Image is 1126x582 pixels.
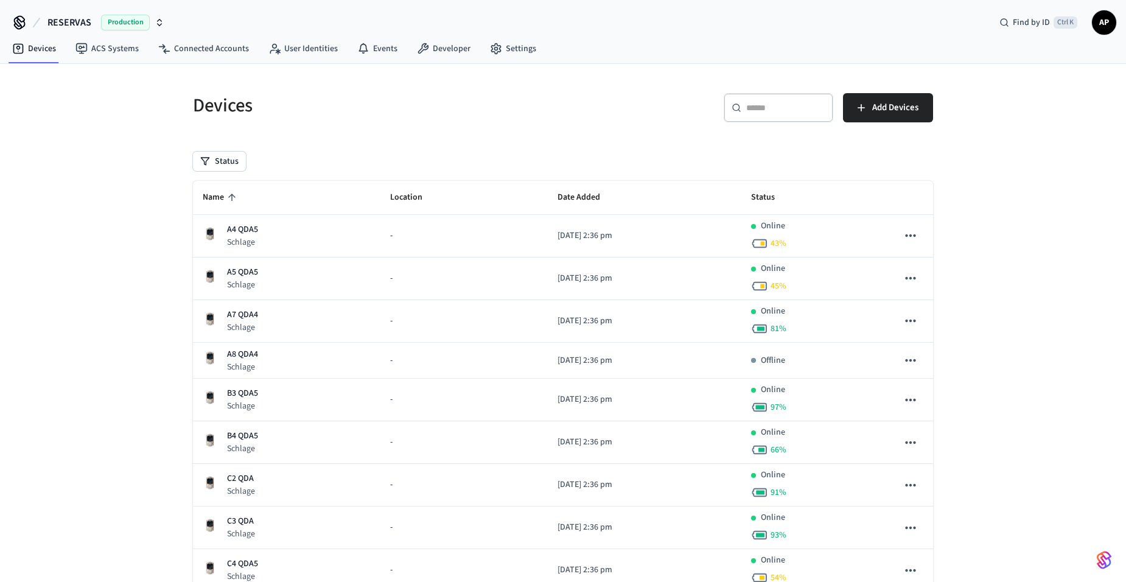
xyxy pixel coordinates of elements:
[203,312,217,326] img: Schlage Sense Smart Deadbolt with Camelot Trim, Front
[227,361,258,373] p: Schlage
[761,262,785,275] p: Online
[771,444,786,456] span: 66 %
[203,518,217,533] img: Schlage Sense Smart Deadbolt with Camelot Trim, Front
[203,351,217,365] img: Schlage Sense Smart Deadbolt with Camelot Trim, Front
[390,315,393,328] span: -
[203,390,217,405] img: Schlage Sense Smart Deadbolt with Camelot Trim, Front
[390,272,393,285] span: -
[558,272,732,285] p: [DATE] 2:36 pm
[227,266,258,279] p: A5 QDA5
[47,15,91,30] span: RESERVAS
[227,223,258,236] p: A4 QDA5
[203,475,217,490] img: Schlage Sense Smart Deadbolt with Camelot Trim, Front
[390,354,393,367] span: -
[227,348,258,361] p: A8 QDA4
[227,321,258,334] p: Schlage
[227,279,258,291] p: Schlage
[480,38,546,60] a: Settings
[227,443,258,455] p: Schlage
[203,188,240,207] span: Name
[558,354,732,367] p: [DATE] 2:36 pm
[771,323,786,335] span: 81 %
[872,100,918,116] span: Add Devices
[203,561,217,575] img: Schlage Sense Smart Deadbolt with Camelot Trim, Front
[2,38,66,60] a: Devices
[761,305,785,318] p: Online
[761,354,785,367] p: Offline
[390,479,393,491] span: -
[203,226,217,241] img: Schlage Sense Smart Deadbolt with Camelot Trim, Front
[1054,16,1077,29] span: Ctrl K
[761,511,785,524] p: Online
[227,558,258,570] p: C4 QDA5
[1097,550,1111,570] img: SeamLogoGradient.69752ec5.svg
[227,515,255,528] p: C3 QDA
[390,188,438,207] span: Location
[227,430,258,443] p: B4 QDA5
[761,554,785,567] p: Online
[771,280,786,292] span: 45 %
[771,486,786,499] span: 91 %
[101,15,150,30] span: Production
[761,426,785,439] p: Online
[1013,16,1050,29] span: Find by ID
[1092,10,1116,35] button: AP
[761,469,785,482] p: Online
[761,384,785,396] p: Online
[390,230,393,242] span: -
[193,152,246,171] button: Status
[227,485,255,497] p: Schlage
[203,269,217,284] img: Schlage Sense Smart Deadbolt with Camelot Trim, Front
[771,237,786,250] span: 43 %
[558,393,732,406] p: [DATE] 2:36 pm
[558,230,732,242] p: [DATE] 2:36 pm
[558,564,732,577] p: [DATE] 2:36 pm
[558,188,616,207] span: Date Added
[558,479,732,491] p: [DATE] 2:36 pm
[259,38,348,60] a: User Identities
[771,401,786,413] span: 97 %
[558,521,732,534] p: [DATE] 2:36 pm
[348,38,407,60] a: Events
[227,400,258,412] p: Schlage
[390,564,393,577] span: -
[227,387,258,400] p: B3 QDA5
[203,433,217,447] img: Schlage Sense Smart Deadbolt with Camelot Trim, Front
[558,436,732,449] p: [DATE] 2:36 pm
[390,521,393,534] span: -
[390,436,393,449] span: -
[193,93,556,118] h5: Devices
[558,315,732,328] p: [DATE] 2:36 pm
[227,472,255,485] p: C2 QDA
[843,93,933,122] button: Add Devices
[66,38,149,60] a: ACS Systems
[761,220,785,233] p: Online
[227,236,258,248] p: Schlage
[149,38,259,60] a: Connected Accounts
[990,12,1087,33] div: Find by IDCtrl K
[751,188,791,207] span: Status
[771,529,786,541] span: 93 %
[1093,12,1115,33] span: AP
[227,309,258,321] p: A7 QDA4
[407,38,480,60] a: Developer
[390,393,393,406] span: -
[227,528,255,540] p: Schlage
